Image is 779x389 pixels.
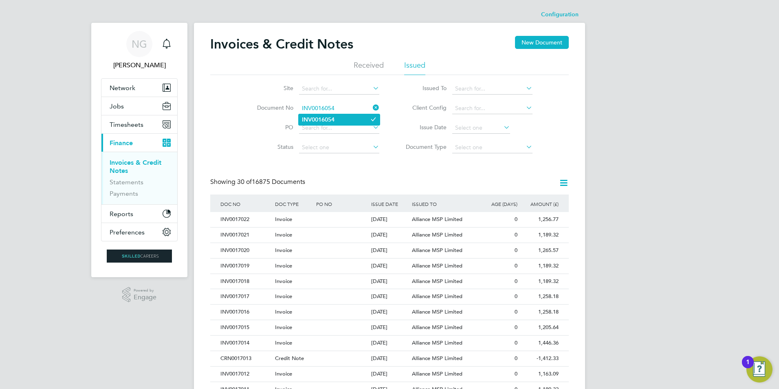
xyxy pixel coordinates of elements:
div: INV0017015 [218,320,273,335]
div: [DATE] [369,274,410,289]
span: 30 of [237,178,252,186]
div: 1,446.36 [519,336,561,351]
span: Alliance MSP Limited [412,324,462,331]
span: Timesheets [110,121,143,128]
div: 1,189.32 [519,274,561,289]
input: Select one [299,142,379,153]
div: 1,189.32 [519,259,561,274]
span: Invoice [275,293,292,300]
input: Search for... [299,122,379,134]
span: Invoice [275,278,292,285]
span: Alliance MSP Limited [412,278,462,285]
div: INV0017020 [218,243,273,258]
label: Site [246,84,293,92]
label: Client Config [400,104,447,111]
div: [DATE] [369,289,410,304]
img: skilledcareers-logo-retina.png [107,250,172,263]
input: Search for... [299,83,379,95]
div: INV0017019 [218,259,273,274]
span: Preferences [110,228,145,236]
div: [DATE] [369,243,410,258]
span: Invoice [275,324,292,331]
a: Payments [110,190,138,197]
span: Alliance MSP Limited [412,247,462,254]
button: Reports [101,205,177,223]
span: 0 [515,308,517,315]
label: Issue Date [400,124,447,131]
div: 1,258.18 [519,305,561,320]
span: Alliance MSP Limited [412,293,462,300]
span: 0 [515,231,517,238]
b: INV0016054 [302,116,334,123]
div: INV0017012 [218,367,273,382]
div: PO NO [314,194,369,213]
button: Jobs [101,97,177,115]
div: [DATE] [369,320,410,335]
div: Finance [101,152,177,204]
div: DOC NO [218,194,273,213]
label: Status [246,143,293,150]
div: 1,205.64 [519,320,561,335]
h2: Invoices & Credit Notes [210,36,353,52]
span: 0 [515,247,517,254]
label: Document No [246,104,293,111]
div: [DATE] [369,336,410,351]
span: Alliance MSP Limited [412,262,462,269]
span: 0 [515,216,517,223]
div: [DATE] [369,367,410,382]
div: AGE (DAYS) [478,194,519,213]
span: Alliance MSP Limited [412,216,462,223]
div: 1,189.32 [519,228,561,243]
button: Open Resource Center, 1 new notification [746,356,772,382]
a: NG[PERSON_NAME] [101,31,178,70]
span: NG [132,39,147,49]
div: 1,163.09 [519,367,561,382]
span: 0 [515,293,517,300]
button: Network [101,79,177,97]
span: Invoice [275,262,292,269]
div: [DATE] [369,212,410,227]
input: Search for... [452,103,533,114]
div: INV0017022 [218,212,273,227]
div: INV0017016 [218,305,273,320]
span: Nikki Grassby [101,60,178,70]
span: 0 [515,324,517,331]
span: Invoice [275,231,292,238]
label: PO [246,124,293,131]
div: 1 [746,362,750,373]
span: Invoice [275,216,292,223]
span: Network [110,84,135,92]
a: Go to home page [101,250,178,263]
li: Configuration [541,7,579,23]
span: Invoice [275,370,292,377]
span: 0 [515,278,517,285]
div: Showing [210,178,307,186]
div: INV0017017 [218,289,273,304]
span: Invoice [275,339,292,346]
span: Powered by [134,287,156,294]
button: Finance [101,134,177,152]
button: Preferences [101,223,177,241]
li: Issued [404,60,425,75]
span: 0 [515,339,517,346]
label: Issued To [400,84,447,92]
span: 0 [515,355,517,362]
div: 1,256.77 [519,212,561,227]
a: Powered byEngage [122,287,157,303]
span: Alliance MSP Limited [412,339,462,346]
div: [DATE] [369,351,410,366]
span: Alliance MSP Limited [412,231,462,238]
span: Alliance MSP Limited [412,355,462,362]
div: -1,412.33 [519,351,561,366]
div: [DATE] [369,259,410,274]
div: 1,258.18 [519,289,561,304]
div: [DATE] [369,305,410,320]
div: INV0017021 [218,228,273,243]
label: Document Type [400,143,447,150]
input: Search for... [452,83,533,95]
input: Select one [452,122,510,134]
a: Statements [110,178,143,186]
button: Timesheets [101,115,177,133]
span: Credit Note [275,355,304,362]
span: Alliance MSP Limited [412,308,462,315]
